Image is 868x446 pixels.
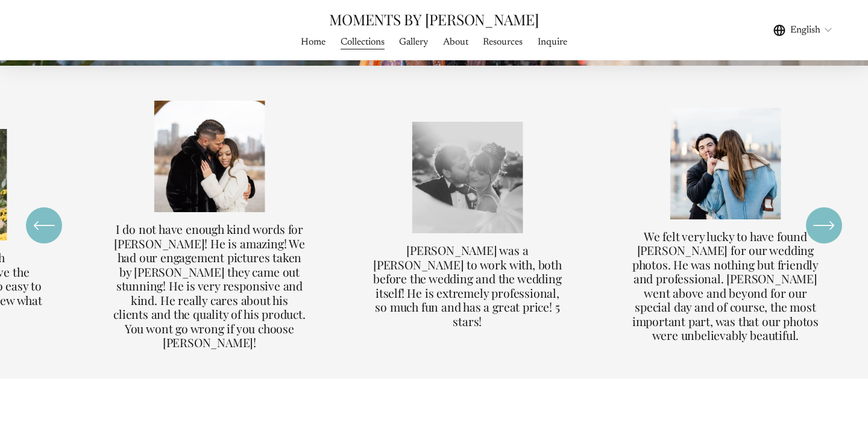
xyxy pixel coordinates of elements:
a: Home [301,34,325,50]
a: Resources [483,34,523,50]
a: MOMENTS BY [PERSON_NAME] [329,9,538,29]
a: folder dropdown [399,34,428,50]
button: Next [806,207,842,243]
a: Collections [341,34,385,50]
span: English [790,23,820,37]
div: language picker [773,22,834,38]
a: About [443,34,468,50]
button: Previous [26,207,62,243]
a: Inquire [538,34,567,50]
span: Gallery [399,35,428,49]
